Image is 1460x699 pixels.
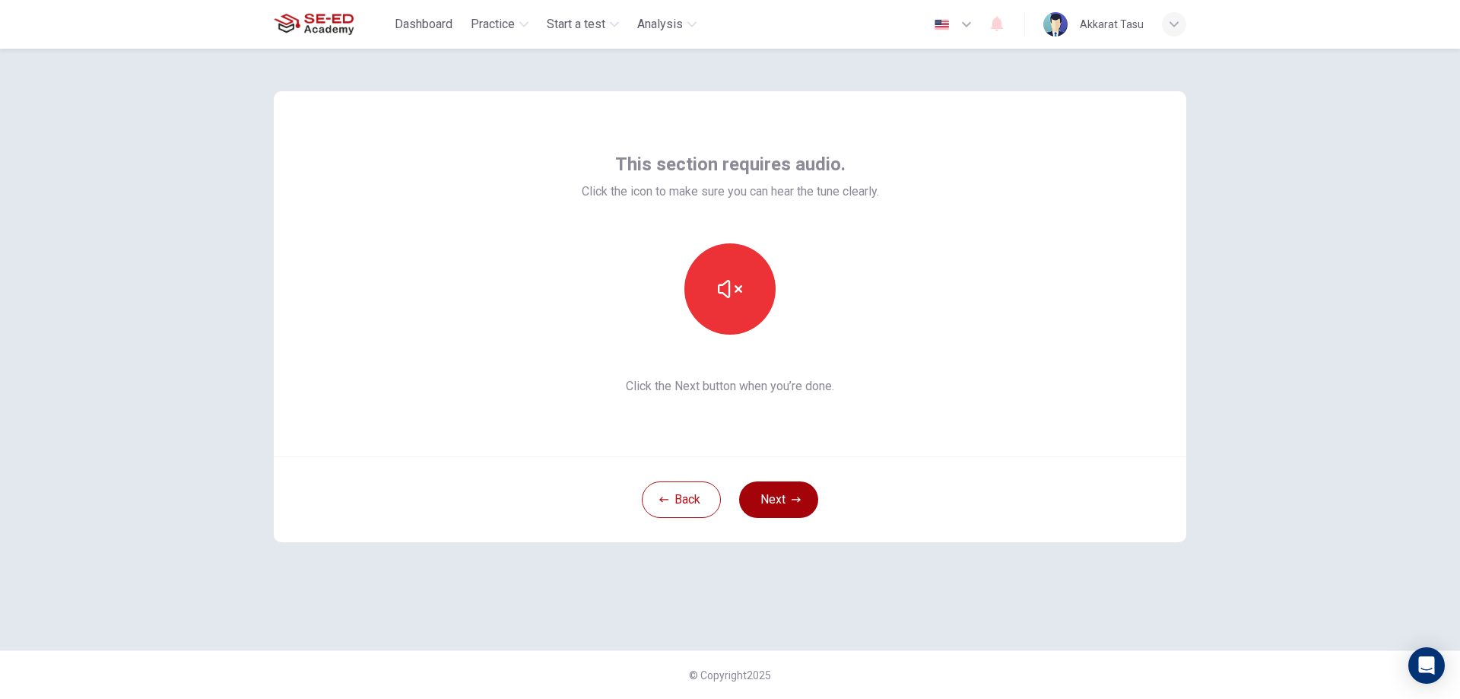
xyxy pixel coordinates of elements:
button: Start a test [541,11,625,38]
button: Back [642,481,721,518]
button: Analysis [631,11,703,38]
span: Start a test [547,15,605,33]
div: Open Intercom Messenger [1408,647,1445,684]
span: Practice [471,15,515,33]
img: en [932,19,951,30]
span: Dashboard [395,15,452,33]
button: Next [739,481,818,518]
a: SE-ED Academy logo [274,9,389,40]
img: Profile picture [1043,12,1068,37]
span: © Copyright 2025 [689,669,771,682]
button: Practice [465,11,535,38]
img: SE-ED Academy logo [274,9,354,40]
div: Akkarat Tasu [1080,15,1144,33]
span: This section requires audio. [615,152,846,176]
span: Analysis [637,15,683,33]
span: Click the icon to make sure you can hear the tune clearly. [582,183,879,201]
button: Dashboard [389,11,459,38]
span: Click the Next button when you’re done. [582,377,879,396]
